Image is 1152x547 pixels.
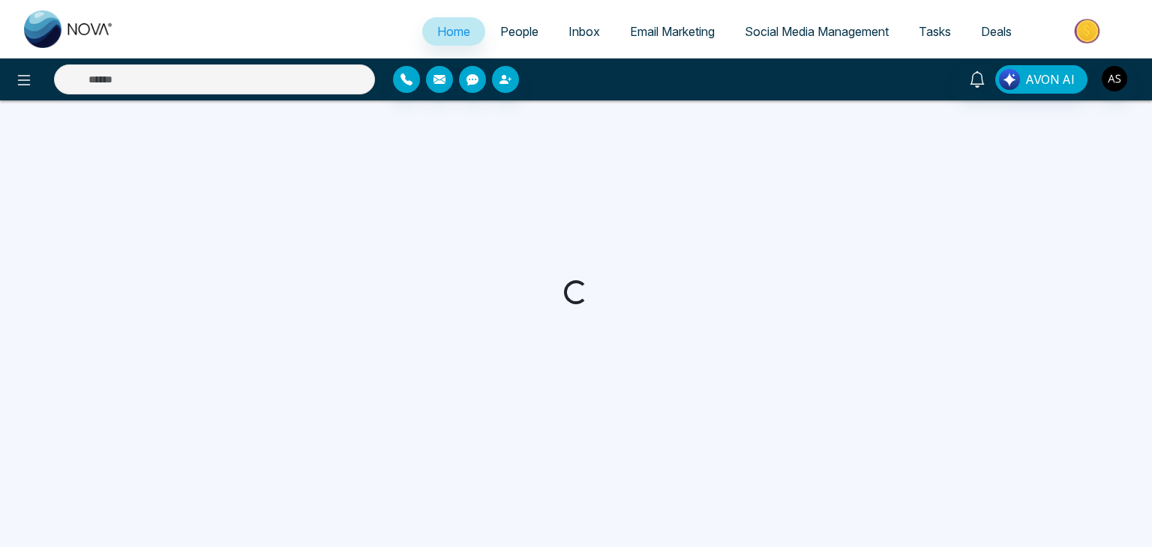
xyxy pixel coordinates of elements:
img: User Avatar [1102,66,1127,91]
span: Deals [981,24,1012,39]
button: AVON AI [995,65,1087,94]
a: Inbox [553,17,615,46]
img: Lead Flow [999,69,1020,90]
span: Inbox [568,24,600,39]
span: AVON AI [1025,70,1075,88]
span: Home [437,24,470,39]
span: Email Marketing [630,24,715,39]
img: Nova CRM Logo [24,10,114,48]
img: Market-place.gif [1034,14,1143,48]
span: Social Media Management [745,24,889,39]
span: Tasks [919,24,951,39]
a: Deals [966,17,1027,46]
span: People [500,24,538,39]
a: Email Marketing [615,17,730,46]
a: Social Media Management [730,17,904,46]
a: Home [422,17,485,46]
a: People [485,17,553,46]
a: Tasks [904,17,966,46]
